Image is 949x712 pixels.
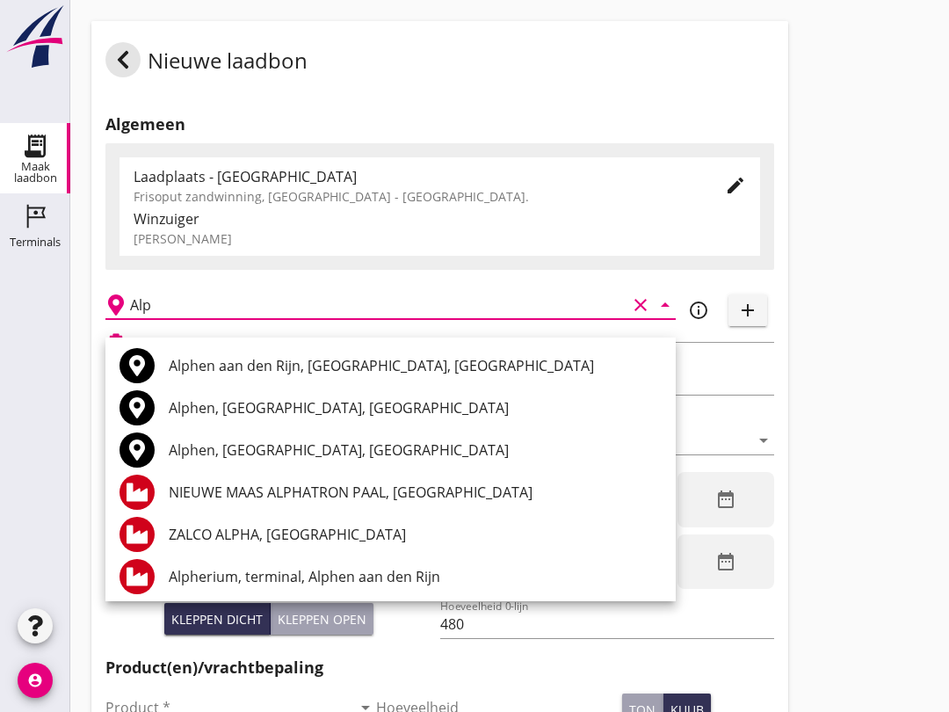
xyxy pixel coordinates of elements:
div: Alphen, [GEOGRAPHIC_DATA], [GEOGRAPHIC_DATA] [169,397,662,418]
i: arrow_drop_down [655,294,676,316]
div: Alphen, [GEOGRAPHIC_DATA], [GEOGRAPHIC_DATA] [169,440,662,461]
div: Kleppen open [278,610,366,628]
i: info_outline [688,300,709,321]
i: date_range [715,551,736,572]
input: Hoeveelheid 0-lijn [440,610,775,638]
div: Frisoput zandwinning, [GEOGRAPHIC_DATA] - [GEOGRAPHIC_DATA]. [134,187,697,206]
div: [PERSON_NAME] [134,229,746,248]
h2: Beladen vaartuig [134,334,223,350]
div: Nieuwe laadbon [105,42,308,84]
i: clear [630,294,651,316]
i: date_range [715,489,736,510]
div: Alphen aan den Rijn, [GEOGRAPHIC_DATA], [GEOGRAPHIC_DATA] [169,355,662,376]
img: logo-small.a267ee39.svg [4,4,67,69]
div: Laadplaats - [GEOGRAPHIC_DATA] [134,166,697,187]
input: Losplaats [130,291,627,319]
div: Alpherium, terminal, Alphen aan den Rijn [169,566,662,587]
button: Kleppen open [271,603,373,635]
button: Kleppen dicht [164,603,271,635]
div: ZALCO ALPHA, [GEOGRAPHIC_DATA] [169,524,662,545]
i: add [737,300,758,321]
div: Winzuiger [134,208,746,229]
i: edit [725,175,746,196]
h2: Algemeen [105,113,774,136]
div: NIEUWE MAAS ALPHATRON PAAL, [GEOGRAPHIC_DATA] [169,482,662,503]
div: Kleppen dicht [171,610,263,628]
i: account_circle [18,663,53,698]
i: arrow_drop_down [753,430,774,451]
h2: Product(en)/vrachtbepaling [105,656,774,679]
div: Terminals [10,236,61,248]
